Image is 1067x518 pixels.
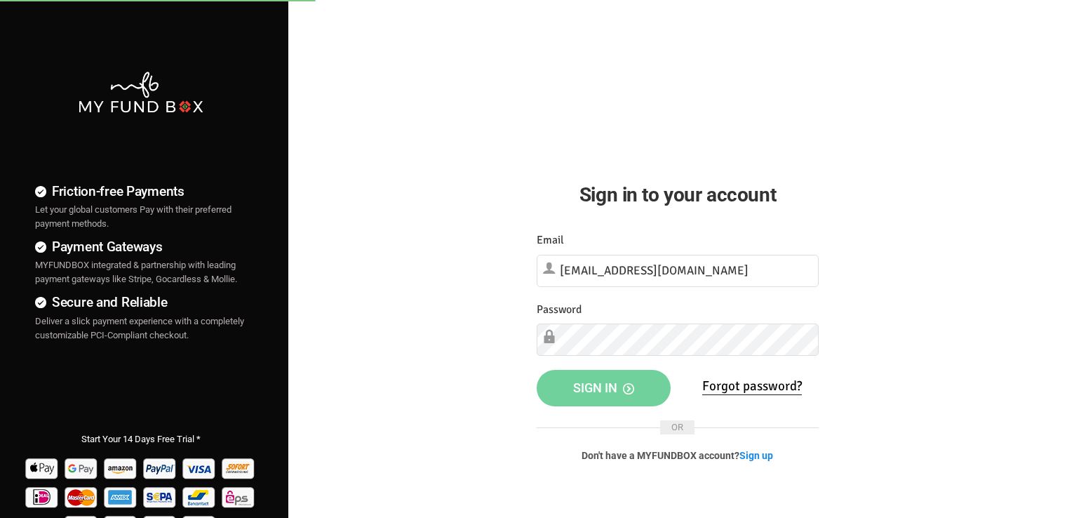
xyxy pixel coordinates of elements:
[35,316,244,340] span: Deliver a slick payment experience with a completely customizable PCI-Compliant checkout.
[220,482,257,511] img: EPS Pay
[537,370,671,406] button: Sign in
[35,237,246,257] h4: Payment Gateways
[142,482,179,511] img: sepa Pay
[537,255,819,287] input: Email
[35,260,237,284] span: MYFUNDBOX integrated & partnership with leading payment gateways like Stripe, Gocardless & Mollie.
[702,378,802,395] a: Forgot password?
[181,482,218,511] img: Bancontact Pay
[537,232,564,249] label: Email
[35,204,231,229] span: Let your global customers Pay with their preferred payment methods.
[537,180,819,210] h2: Sign in to your account
[35,292,246,312] h4: Secure and Reliable
[24,453,61,482] img: Apple Pay
[573,380,634,395] span: Sign in
[142,453,179,482] img: Paypal
[102,453,140,482] img: Amazon
[739,450,773,461] a: Sign up
[63,482,100,511] img: Mastercard Pay
[537,449,819,463] p: Don't have a MYFUNDBOX account?
[660,420,694,434] span: OR
[63,453,100,482] img: Google Pay
[24,482,61,511] img: Ideal Pay
[77,70,204,114] img: mfbwhite.png
[181,453,218,482] img: Visa
[537,301,582,319] label: Password
[102,482,140,511] img: american_express Pay
[220,453,257,482] img: Sofort Pay
[35,181,246,201] h4: Friction-free Payments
